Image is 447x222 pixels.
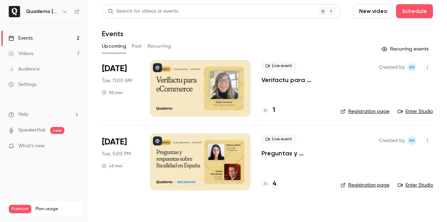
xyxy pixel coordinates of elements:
button: New video [353,4,393,18]
span: [DATE] [102,136,127,148]
div: Sep 9 Tue, 11:00 AM (Europe/Madrid) [102,60,139,116]
div: Videos [8,50,33,57]
a: Registration page [341,108,389,115]
button: Schedule [396,4,433,18]
span: Live event [261,135,296,143]
h6: Quaderno [GEOGRAPHIC_DATA] [26,8,59,15]
span: Created by [379,136,405,145]
span: What's new [18,142,45,150]
a: Verifactu para eCommerce [261,76,329,84]
div: 30 min [102,90,123,95]
h1: Events [102,29,123,38]
a: Registration page [341,182,389,189]
h4: 4 [273,179,276,189]
a: Enter Studio [398,108,433,115]
span: Eileen McRae [408,63,416,72]
span: Help [18,111,28,118]
button: Recurring [148,41,171,52]
span: Live event [261,62,296,70]
div: Search for videos or events [108,8,178,15]
span: [DATE] [102,63,127,74]
span: Tue, 5:00 PM [102,150,131,157]
div: Events [8,35,33,42]
span: Plan usage [35,206,79,212]
span: Eileen McRae [408,136,416,145]
a: Preguntas y respuestas sobre fiscalidad en [GEOGRAPHIC_DATA]: impuestos, facturas y más [261,149,329,157]
img: Quaderno España [9,6,20,17]
button: Past [132,41,142,52]
div: Settings [8,81,37,88]
a: 4 [261,179,276,189]
span: Premium [9,205,31,213]
button: Upcoming [102,41,126,52]
a: 1 [261,106,275,115]
iframe: Noticeable Trigger [71,143,79,149]
span: EM [409,136,415,145]
li: help-dropdown-opener [8,111,79,118]
a: Enter Studio [398,182,433,189]
div: 45 min [102,163,123,169]
button: Recurring events [378,43,433,55]
span: Tue, 11:00 AM [102,77,132,84]
span: Created by [379,63,405,72]
div: Sep 16 Tue, 5:00 PM (Europe/Madrid) [102,134,139,190]
a: SpeakerHub [18,127,46,134]
h4: 1 [273,106,275,115]
span: new [50,127,64,134]
div: Audience [8,66,40,73]
span: EM [409,63,415,72]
